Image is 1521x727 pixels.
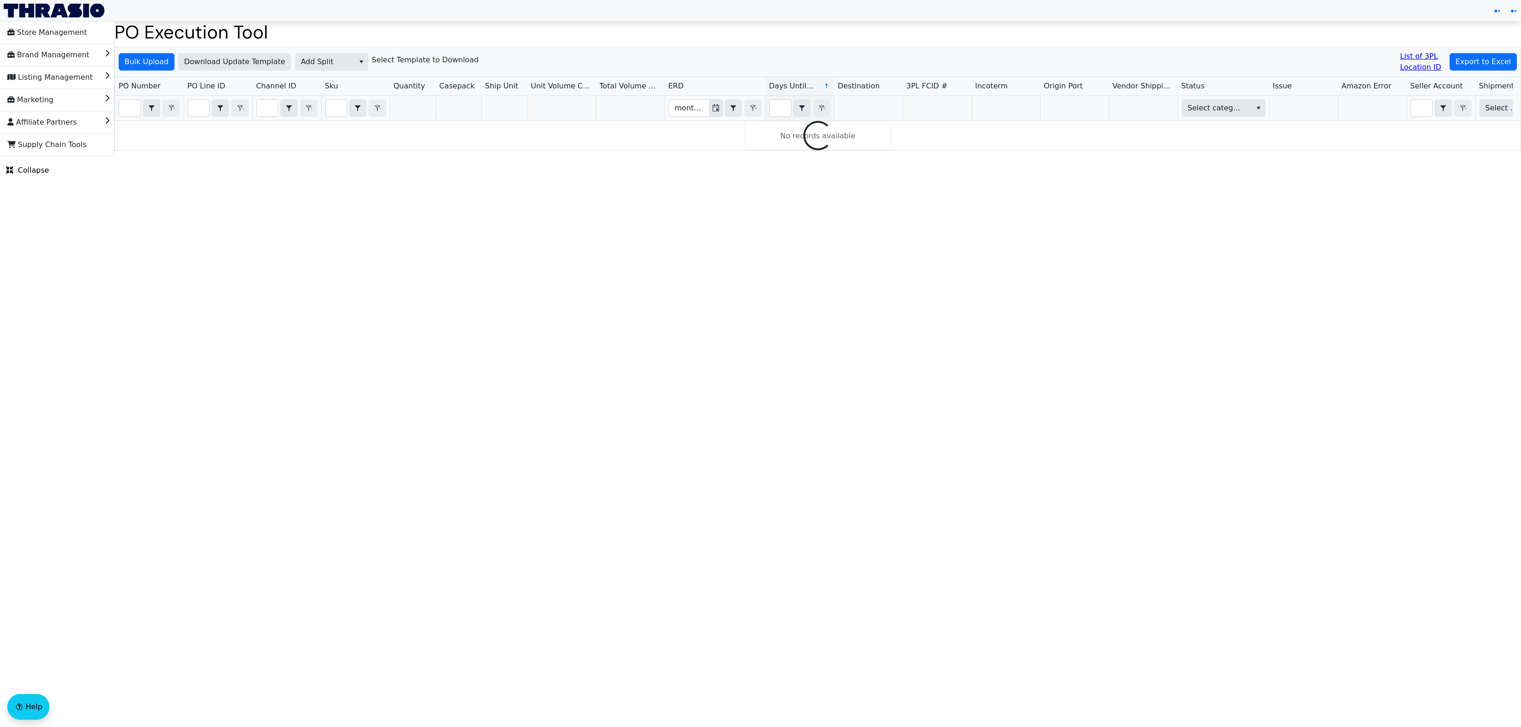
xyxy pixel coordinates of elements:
span: Status [1181,81,1205,92]
button: select [1435,100,1451,116]
span: Add Split [301,56,349,67]
input: Filter [1411,100,1432,116]
span: Vendor Shipping Address [1112,81,1174,92]
input: Filter [326,100,347,116]
span: Download Update Template [184,56,285,67]
span: Choose Operator [793,99,811,117]
span: Origin Port [1044,81,1083,92]
button: select [281,100,297,116]
span: Quantity [393,81,425,92]
span: Help [26,701,42,712]
h6: Select Template to Download [372,55,479,64]
span: Amazon Error [1341,81,1391,92]
button: select [794,100,810,116]
span: PO Line ID [187,81,225,92]
button: select [143,100,160,116]
span: Select Shipment Owner [1485,103,1519,114]
button: Help floatingactionbutton [7,694,49,720]
th: Filter [1407,96,1475,121]
span: Collapse [6,165,49,176]
button: select [354,54,368,70]
span: Marketing [7,93,54,107]
span: Issue [1273,81,1292,92]
span: Sku [325,81,338,92]
span: Store Management [7,25,87,40]
span: Affiliate Partners [7,115,77,130]
button: select [725,100,741,116]
a: List of 3PL Location ID [1400,51,1446,73]
span: Select category [1188,103,1244,114]
input: Filter [669,100,709,116]
span: Choose Operator [725,99,742,117]
span: Listing Management [7,70,93,85]
th: Filter [115,96,184,121]
span: Incoterm [975,81,1008,92]
th: Filter [252,96,321,121]
button: select [1252,100,1265,116]
input: Filter [770,100,791,116]
th: Filter [665,96,765,121]
th: Filter [1178,96,1269,121]
span: Days Until ERD [769,81,816,92]
span: Seller Account [1410,81,1463,92]
span: Supply Chain Tools [7,137,87,152]
h1: PO Execution Tool [114,21,1521,43]
button: Export to Excel [1450,53,1517,71]
span: 3PL FCID # [906,81,948,92]
button: Bulk Upload [119,53,174,71]
th: Filter [321,96,390,121]
span: ERD [668,81,684,92]
span: Export to Excel [1456,56,1511,67]
span: Total Volume CBM [600,81,661,92]
input: Filter [257,100,278,116]
span: Bulk Upload [125,56,169,67]
span: Choose Operator [1434,99,1452,117]
th: Filter [765,96,834,121]
button: select [349,100,366,116]
button: Toggle calendar [709,100,722,116]
input: Filter [119,100,141,116]
span: Choose Operator [349,99,366,117]
span: Ship Unit [485,81,518,92]
span: Choose Operator [280,99,298,117]
button: select [212,100,229,116]
input: Filter [188,100,209,116]
span: Choose Operator [212,99,229,117]
th: Filter [184,96,252,121]
span: Unit Volume CBM [531,81,592,92]
img: Thrasio Logo [4,4,104,17]
span: PO Number [119,81,161,92]
button: Download Update Template [178,53,291,71]
span: Channel ID [256,81,296,92]
span: Destination [838,81,880,92]
span: Casepack [439,81,474,92]
span: Choose Operator [143,99,160,117]
span: Brand Management [7,48,89,62]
